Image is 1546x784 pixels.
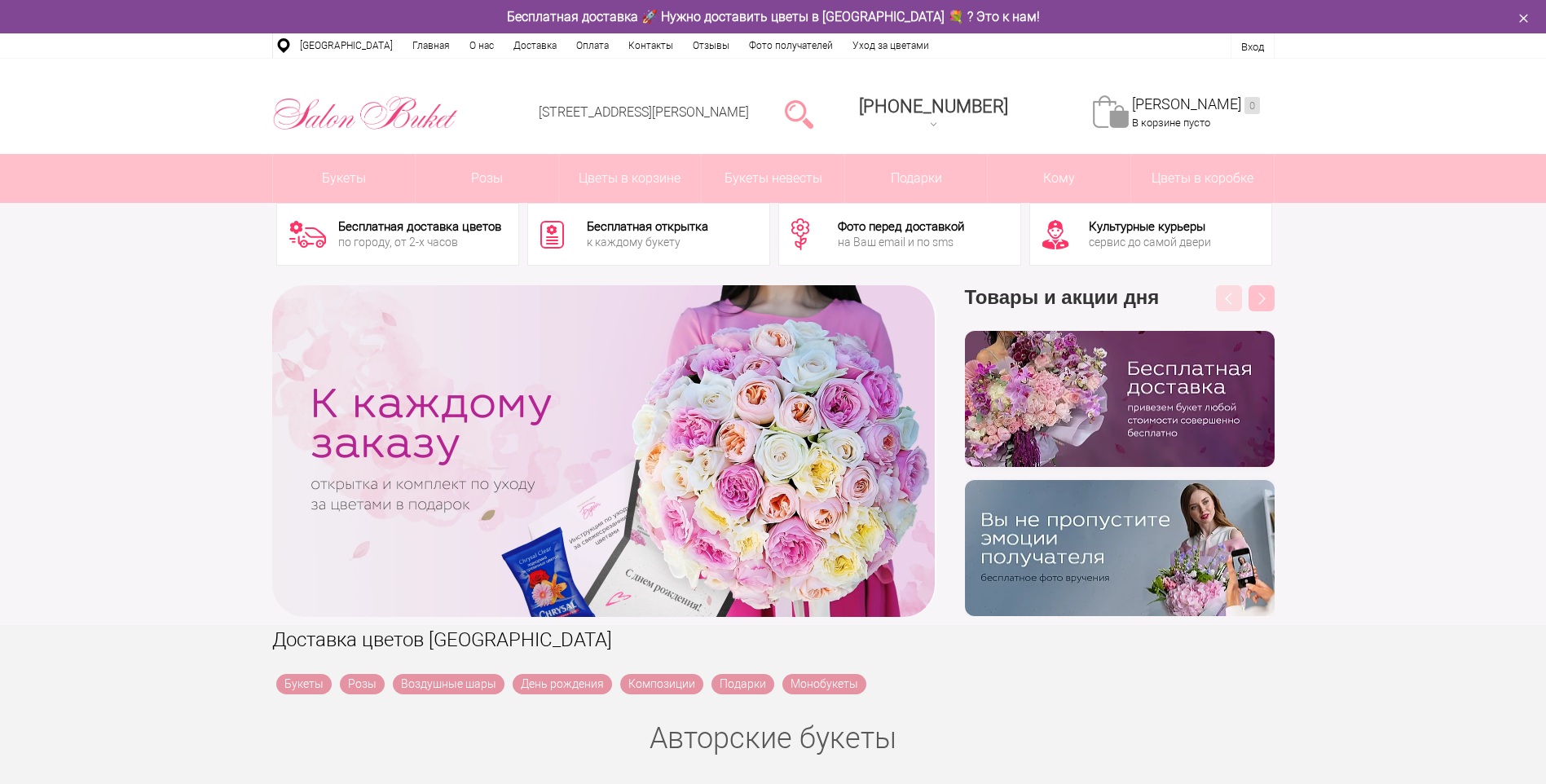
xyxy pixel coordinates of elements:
[338,221,501,233] div: Бесплатная доставка цветов
[619,33,683,58] a: Контакты
[965,480,1275,616] img: v9wy31nijnvkfycrkduev4dhgt9psb7e.png.webp
[340,674,385,694] a: Розы
[460,33,504,58] a: О нас
[1244,97,1260,114] ins: 0
[965,331,1275,467] img: hpaj04joss48rwypv6hbykmvk1dj7zyr.png.webp
[1089,236,1211,248] div: сервис до самой двери
[859,96,1008,117] span: [PHONE_NUMBER]
[1241,41,1264,53] a: Вход
[1089,221,1211,233] div: Культурные курьеры
[843,33,939,58] a: Уход за цветами
[393,674,504,694] a: Воздушные шары
[587,236,708,248] div: к каждому букету
[587,221,708,233] div: Бесплатная открытка
[338,236,501,248] div: по городу, от 2-х часов
[504,33,566,58] a: Доставка
[849,90,1018,137] a: [PHONE_NUMBER]
[711,674,774,694] a: Подарки
[272,92,459,134] img: Цветы Нижний Новгород
[1132,95,1260,114] a: [PERSON_NAME]
[260,8,1287,25] div: Бесплатная доставка 🚀 Нужно доставить цветы в [GEOGRAPHIC_DATA] 💐 ? Это к нам!
[988,154,1130,203] span: Кому
[559,154,702,203] a: Цветы в корзине
[683,33,739,58] a: Отзывы
[1249,285,1275,311] button: Next
[782,674,866,694] a: Монобукеты
[838,221,964,233] div: Фото перед доставкой
[1132,117,1210,129] span: В корзине пусто
[650,721,896,755] a: Авторские букеты
[845,154,988,203] a: Подарки
[739,33,843,58] a: Фото получателей
[702,154,844,203] a: Букеты невесты
[273,154,416,203] a: Букеты
[290,33,403,58] a: [GEOGRAPHIC_DATA]
[1131,154,1274,203] a: Цветы в коробке
[272,625,1275,654] h1: Доставка цветов [GEOGRAPHIC_DATA]
[566,33,619,58] a: Оплата
[539,104,749,120] a: [STREET_ADDRESS][PERSON_NAME]
[276,674,332,694] a: Букеты
[513,674,612,694] a: День рождения
[838,236,964,248] div: на Ваш email и по sms
[965,285,1275,331] h3: Товары и акции дня
[620,674,703,694] a: Композиции
[416,154,558,203] a: Розы
[403,33,460,58] a: Главная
